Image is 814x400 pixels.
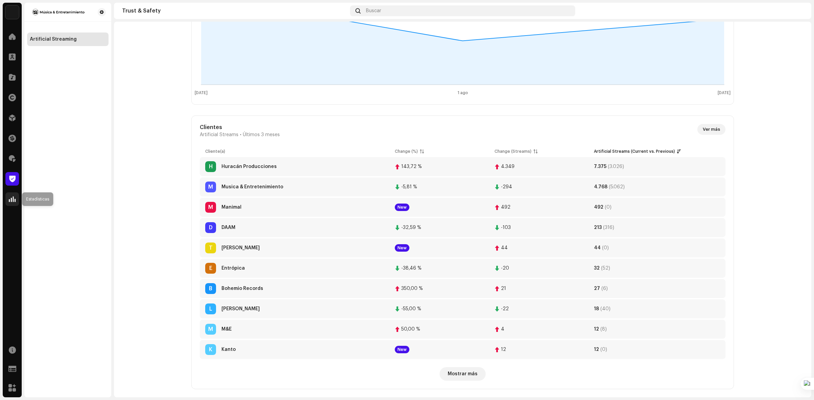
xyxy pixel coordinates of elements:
div: M [205,182,216,192]
span: -38.46 [395,266,484,271]
img: c904f273-36fb-4b92-97b0-1c77b616e906 [792,5,803,16]
div: Huracán Producciones [221,164,277,169]
div: 213 [594,225,602,230]
text: [DATE] [195,91,208,95]
span: -294 [495,184,583,190]
div: T [205,243,216,253]
button: Ver más [697,124,725,135]
div: Change (%) [395,148,418,155]
span: -55 [395,306,484,312]
div: -103 [501,225,511,230]
div: -55,00 % [401,307,421,311]
div: Bohemio Records [221,286,263,291]
div: Musica & Entretenimiento [221,185,283,189]
div: 350,00 % [401,286,423,291]
div: 44 [501,246,508,250]
div: DAAM [221,225,235,230]
span: -5.81 [395,184,484,190]
div: -32,59 % [401,225,421,230]
div: -20 [501,266,509,271]
div: E [205,263,216,274]
div: D [205,222,216,233]
div: 12 [594,327,599,332]
span: 50 [395,327,484,332]
button: Mostrar más [440,367,486,381]
span: -103 [495,225,583,230]
div: Manimal [221,205,241,210]
div: Change (Streams) [495,148,531,155]
div: 4.349 [501,164,515,169]
div: 18 [594,307,599,311]
span: -22 [495,306,583,312]
div: (6) [601,286,608,291]
div: B [205,283,216,294]
div: 4 [501,327,504,332]
div: H [205,161,216,172]
div: 4.768 [594,185,607,189]
div: Entrópica [221,266,245,271]
div: 12 [594,347,599,352]
div: (40) [600,307,610,311]
div: Artificial Streaming [30,37,77,42]
re-m-nav-item: Artificial Streaming [27,33,109,46]
span: 44 [495,245,583,251]
div: Trust & Safety [122,8,347,14]
div: -22 [501,307,509,311]
span: 21 [495,286,583,291]
span: -32.59 [395,225,484,230]
span: Últimos 3 meses [243,132,280,138]
div: L [205,303,216,314]
div: 492 [594,205,603,210]
span: Ver más [703,123,720,136]
div: New [395,346,409,353]
div: 143,72 % [401,164,422,169]
div: 27 [594,286,600,291]
span: 492 [495,205,583,210]
text: [DATE] [718,91,731,95]
div: M&E [221,327,232,332]
div: K [205,344,216,355]
div: 492 [501,205,510,210]
div: 7.375 [594,164,606,169]
div: M [205,202,216,213]
div: (5.062) [609,185,625,189]
div: Artificial Streams (Current vs. Previous) [594,148,675,155]
span: • [240,132,241,138]
div: 44 [594,246,601,250]
div: M [205,324,216,335]
div: Lyna [221,307,260,311]
img: 3717b2bf-458a-4f77-811b-8c65a38911d6 [30,8,87,16]
div: (52) [601,266,610,271]
div: (3.026) [608,164,624,169]
div: Clientes [200,124,280,131]
div: Tata Barahona [221,246,260,250]
div: (316) [603,225,614,230]
div: Kanto [221,347,236,352]
span: 12 [495,347,583,352]
div: -5,81 % [401,185,417,189]
div: 21 [501,286,506,291]
text: 1 ago [458,91,468,95]
div: 12 [501,347,506,352]
span: 4 [495,327,583,332]
div: (8) [600,327,607,332]
span: 350 [395,286,484,291]
span: Artificial Streams [200,132,238,138]
div: (0) [605,205,612,210]
span: Buscar [366,8,381,14]
span: 4349 [495,164,583,169]
div: 50,00 % [401,327,420,332]
div: 32 [594,266,600,271]
span: Mostrar más [448,367,478,381]
div: -38,46 % [401,266,422,271]
span: -20 [495,266,583,271]
div: (0) [600,347,607,352]
div: New [395,244,409,252]
img: 78f3867b-a9d0-4b96-9959-d5e4a689f6cf [5,5,19,19]
div: -294 [501,185,512,189]
span: 143.72 [395,164,484,169]
div: New [395,204,409,211]
div: (0) [602,246,609,250]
